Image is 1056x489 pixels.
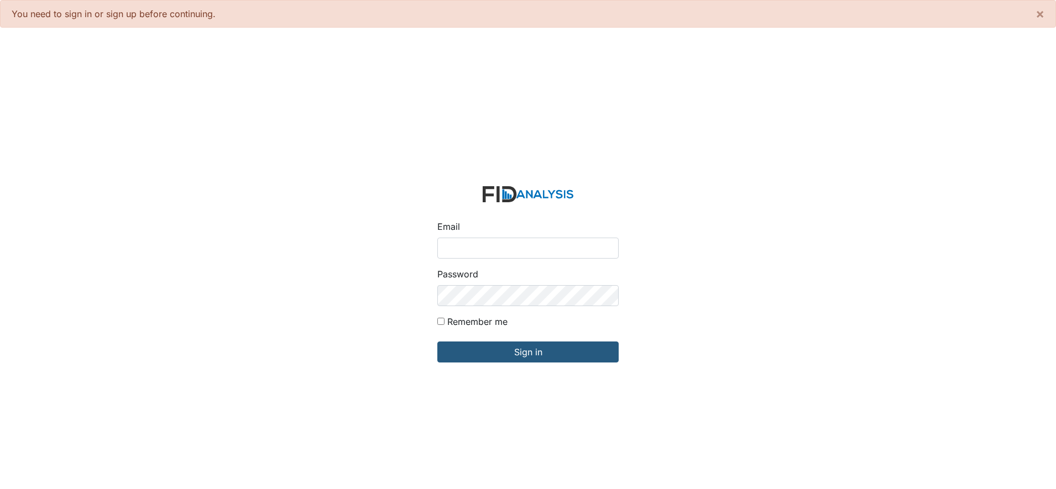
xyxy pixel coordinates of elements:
button: × [1024,1,1055,27]
span: × [1036,6,1044,22]
label: Email [437,220,460,233]
label: Remember me [447,315,508,328]
input: Sign in [437,341,619,362]
img: logo-2fc8c6e3336f68795322cb6e9a2b9007179b544421de10c17bdaae8622450297.svg [483,186,573,202]
label: Password [437,267,478,281]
